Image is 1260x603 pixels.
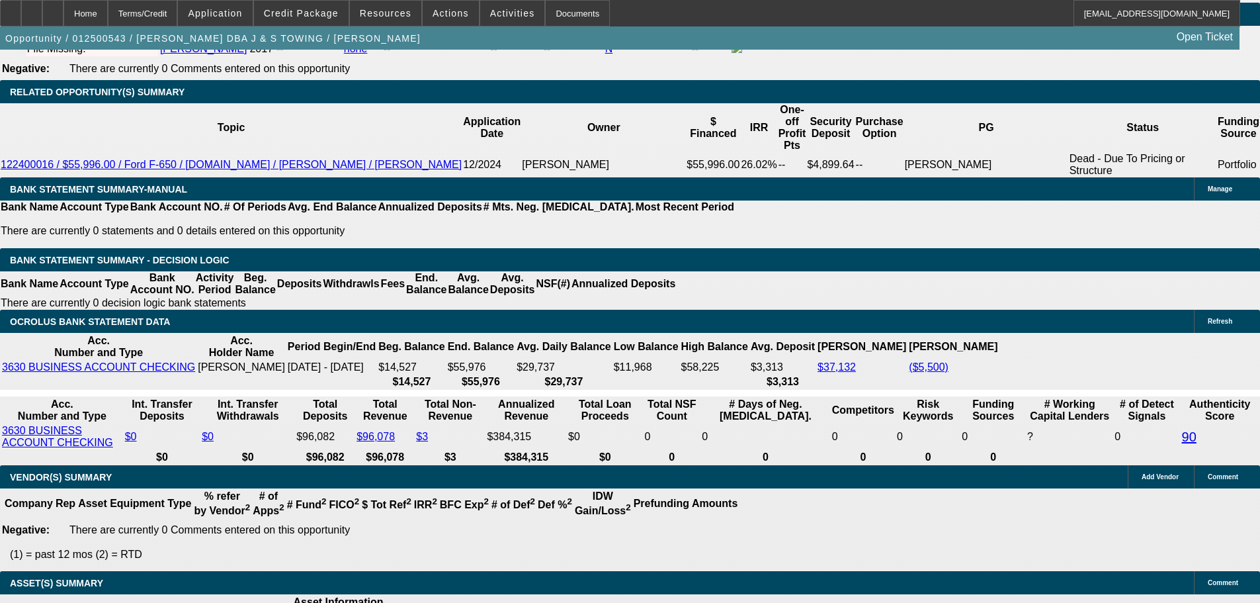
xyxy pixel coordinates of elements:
td: [PERSON_NAME] [197,361,286,374]
span: Manage [1208,185,1232,193]
button: Credit Package [254,1,349,26]
th: Risk Keywords [896,398,960,423]
th: $29,737 [516,375,612,389]
p: There are currently 0 statements and 0 details entered on this opportunity [1,225,734,237]
span: VENDOR(S) SUMMARY [10,472,112,483]
th: 0 [701,451,830,464]
td: 0 [961,424,1025,449]
th: Application Date [462,103,521,152]
th: $0 [124,451,200,464]
th: End. Balance [447,334,515,359]
span: Resources [360,8,411,19]
div: $384,315 [487,431,566,443]
sup: 2 [626,502,630,512]
th: # of Detect Signals [1114,398,1179,423]
sup: 2 [355,496,359,506]
th: High Balance [681,334,749,359]
th: [PERSON_NAME] [908,334,998,359]
a: $96,078 [357,431,395,442]
th: Most Recent Period [635,201,735,214]
th: Competitors [831,398,895,423]
td: 0 [831,424,895,449]
td: [DATE] - [DATE] [287,361,376,374]
th: Total Deposits [296,398,355,423]
span: Comment [1208,473,1238,481]
th: Fees [380,271,405,297]
th: Beg. Balance [378,334,445,359]
th: IRR [740,103,777,152]
th: Avg. End Balance [287,201,378,214]
b: BFC Exp [440,499,489,510]
th: Period Begin/End [287,334,376,359]
sup: 2 [483,496,488,506]
th: $ Financed [686,103,740,152]
th: 0 [896,451,960,464]
td: $14,527 [378,361,445,374]
td: $0 [567,424,642,449]
th: PG [904,103,1069,152]
th: # Of Periods [224,201,287,214]
th: $0 [567,451,642,464]
sup: 2 [567,496,571,506]
td: $11,968 [613,361,679,374]
th: Total Revenue [356,398,414,423]
th: Int. Transfer Deposits [124,398,200,423]
th: One-off Profit Pts [778,103,807,152]
th: 0 [831,451,895,464]
b: Negative: [2,63,50,74]
th: Acc. Number and Type [1,398,123,423]
th: [PERSON_NAME] [817,334,907,359]
th: 0 [961,451,1025,464]
sup: 2 [432,496,437,506]
td: [PERSON_NAME] [521,152,686,177]
b: Negative: [2,524,50,535]
th: Annualized Deposits [571,271,676,297]
a: 3630 BUSINESS ACCOUNT CHECKING [2,425,113,448]
button: Actions [423,1,479,26]
b: FICO [329,499,360,510]
th: Annualized Deposits [377,201,482,214]
th: Annualized Revenue [486,398,566,423]
td: 26.02% [740,152,777,177]
a: 3630 BUSINESS ACCOUNT CHECKING [2,361,195,373]
span: Bank Statement Summary - Decision Logic [10,255,230,265]
span: Opportunity / 012500543 / [PERSON_NAME] DBA J & S TOWING / [PERSON_NAME] [5,33,421,44]
b: % refer by Vendor [194,490,250,516]
a: Open Ticket [1171,26,1238,48]
th: Sum of the Total NSF Count and Total Overdraft Fee Count from Ocrolus [644,398,700,423]
th: Funding Sources [961,398,1025,423]
span: Add Vendor [1142,473,1179,481]
p: (1) = past 12 mos (2) = RTD [10,549,1260,561]
a: $0 [202,431,214,442]
td: $55,996.00 [686,152,740,177]
td: $3,313 [750,361,816,374]
td: Dead - Due To Pricing or Structure [1069,152,1217,177]
td: Portfolio [1217,152,1260,177]
th: Avg. Deposits [489,271,536,297]
td: -- [778,152,807,177]
span: Comment [1208,579,1238,586]
th: Total Loan Proceeds [567,398,642,423]
td: 0 [1114,424,1179,449]
th: Activity Period [195,271,235,297]
span: OCROLUS BANK STATEMENT DATA [10,316,170,327]
th: Purchase Option [855,103,904,152]
th: End. Balance [405,271,447,297]
th: # Days of Neg. [MEDICAL_DATA]. [701,398,830,423]
span: Credit Package [264,8,339,19]
button: Application [178,1,252,26]
th: Acc. Number and Type [1,334,196,359]
th: Int. Transfer Withdrawals [201,398,294,423]
a: $3 [416,431,428,442]
th: $384,315 [486,451,566,464]
b: # Fund [287,499,327,510]
a: 90 [1182,430,1197,444]
th: Avg. Daily Balance [516,334,612,359]
th: Bank Account NO. [130,271,195,297]
sup: 2 [406,496,411,506]
b: # of Def [491,499,535,510]
th: $14,527 [378,375,445,389]
b: Rep [56,498,75,509]
th: Status [1069,103,1217,152]
b: Prefunding Amounts [634,498,738,509]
